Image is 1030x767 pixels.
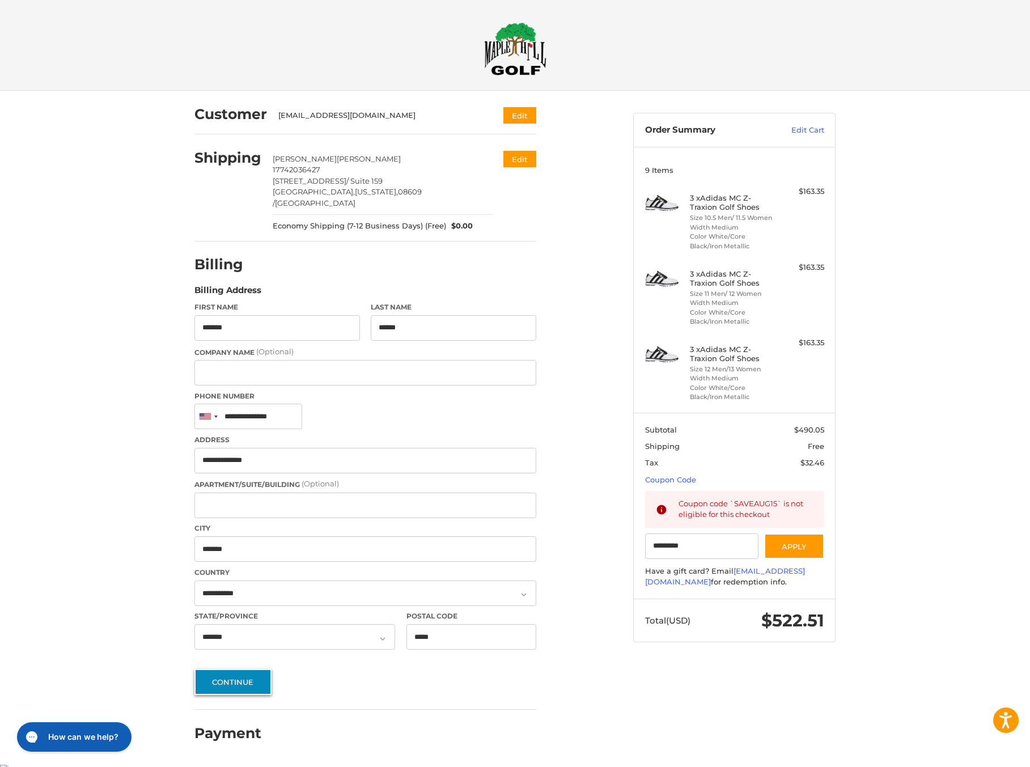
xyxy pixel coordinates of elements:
span: [GEOGRAPHIC_DATA], [273,187,355,196]
small: (Optional) [256,347,294,356]
span: [GEOGRAPHIC_DATA] [275,198,355,207]
h2: Shipping [194,149,261,167]
li: Color White/Core Black/Iron Metallic [690,232,777,251]
label: Postal Code [406,611,537,621]
iframe: Google Customer Reviews [936,736,1030,767]
li: Size 12 Men/13 Women [690,365,777,374]
span: 17742036427 [273,165,320,174]
button: Edit [503,107,536,124]
li: Width Medium [690,298,777,308]
span: $0.00 [446,221,473,232]
div: $163.35 [779,186,824,197]
span: Free [808,442,824,451]
label: Last Name [371,302,536,312]
label: Apartment/Suite/Building [194,478,536,490]
button: Apply [764,533,824,559]
h2: Billing [194,256,261,273]
h2: Customer [194,105,267,123]
span: Subtotal [645,425,677,434]
div: United States: +1 [195,404,221,429]
div: Coupon code `SAVEAUG15` is not eligible for this checkout [679,498,813,520]
span: Tax [645,458,658,467]
span: [PERSON_NAME] [337,154,401,163]
h4: 3 x Adidas MC Z-Traxion Golf Shoes [690,269,777,288]
label: Phone Number [194,391,536,401]
label: Company Name [194,346,536,358]
span: [PERSON_NAME] [273,154,337,163]
li: Width Medium [690,223,777,232]
input: Gift Certificate or Coupon Code [645,533,759,559]
li: Color White/Core Black/Iron Metallic [690,308,777,327]
h4: 3 x Adidas MC Z-Traxion Golf Shoes [690,345,777,363]
label: First Name [194,302,360,312]
span: $522.51 [761,610,824,631]
img: Maple Hill Golf [484,22,546,75]
span: / Suite 159 [346,176,383,185]
span: Total (USD) [645,615,690,626]
button: Edit [503,151,536,167]
h2: Payment [194,724,261,742]
h3: 9 Items [645,166,824,175]
li: Color White/Core Black/Iron Metallic [690,383,777,402]
span: $490.05 [794,425,824,434]
div: $163.35 [779,337,824,349]
a: Edit Cart [767,125,824,136]
legend: Billing Address [194,284,261,302]
label: City [194,523,536,533]
h3: Order Summary [645,125,767,136]
label: Address [194,435,536,445]
span: Economy Shipping (7-12 Business Days) (Free) [273,221,446,232]
small: (Optional) [302,479,339,488]
div: Have a gift card? Email for redemption info. [645,566,824,588]
span: Shipping [645,442,680,451]
label: Country [194,567,536,578]
span: [STREET_ADDRESS] [273,176,346,185]
li: Size 11 Men/ 12 Women [690,289,777,299]
h4: 3 x Adidas MC Z-Traxion Golf Shoes [690,193,777,212]
div: [EMAIL_ADDRESS][DOMAIN_NAME] [278,110,482,121]
li: Width Medium [690,374,777,383]
li: Size 10.5 Men/ 11.5 Women [690,213,777,223]
button: Continue [194,669,272,695]
span: 08609 / [273,187,422,207]
span: [US_STATE], [355,187,398,196]
a: Coupon Code [645,475,696,484]
label: State/Province [194,611,395,621]
div: $163.35 [779,262,824,273]
iframe: Gorgias live chat messenger [11,718,135,756]
span: $32.46 [800,458,824,467]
